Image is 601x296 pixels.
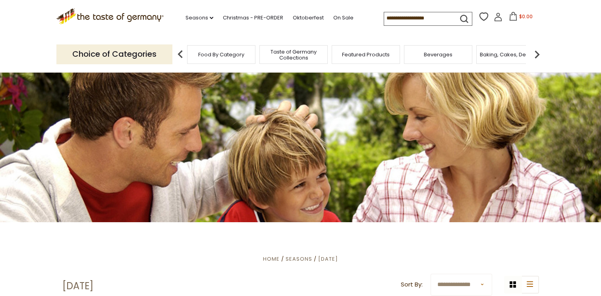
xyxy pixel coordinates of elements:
a: Christmas - PRE-ORDER [223,13,283,22]
a: Taste of Germany Collections [262,49,325,61]
p: Choice of Categories [56,44,172,64]
a: On Sale [333,13,354,22]
img: previous arrow [172,46,188,62]
a: Seasons [186,13,213,22]
a: Beverages [424,52,452,58]
a: Food By Category [198,52,244,58]
h1: [DATE] [62,280,93,292]
a: Seasons [286,255,312,263]
button: $0.00 [504,12,538,24]
label: Sort By: [401,280,423,290]
a: [DATE] [318,255,338,263]
a: Oktoberfest [293,13,324,22]
a: Featured Products [342,52,390,58]
a: Baking, Cakes, Desserts [480,52,541,58]
img: next arrow [529,46,545,62]
span: $0.00 [519,13,533,20]
a: Home [263,255,280,263]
